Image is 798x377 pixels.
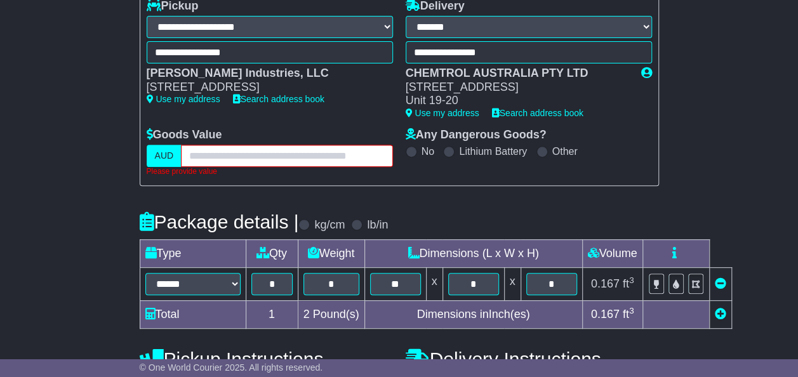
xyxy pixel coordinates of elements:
label: Other [552,145,578,157]
sup: 3 [629,275,634,285]
h4: Pickup Instructions [140,348,393,369]
div: Please provide value [147,167,393,176]
div: Unit 19-20 [406,94,628,108]
a: Remove this item [715,277,726,290]
label: No [422,145,434,157]
a: Use my address [406,108,479,118]
span: 0.167 [591,308,620,321]
td: 1 [246,300,298,328]
a: Search address book [233,94,324,104]
h4: Delivery Instructions [406,348,659,369]
td: Dimensions (L x W x H) [364,239,582,267]
div: CHEMTROL AUSTRALIA PTY LTD [406,67,628,81]
td: Total [140,300,246,328]
div: [STREET_ADDRESS] [147,81,380,95]
td: Type [140,239,246,267]
label: lb/in [367,218,388,232]
span: ft [623,277,634,290]
a: Search address book [492,108,583,118]
td: Volume [582,239,642,267]
span: ft [623,308,634,321]
a: Add new item [715,308,726,321]
h4: Package details | [140,211,299,232]
td: Dimensions in Inch(es) [364,300,582,328]
td: x [426,267,442,300]
div: [STREET_ADDRESS] [406,81,628,95]
label: AUD [147,145,182,167]
td: x [504,267,521,300]
span: 2 [303,308,310,321]
span: © One World Courier 2025. All rights reserved. [140,362,323,373]
span: 0.167 [591,277,620,290]
label: Lithium Battery [459,145,527,157]
sup: 3 [629,306,634,315]
td: Qty [246,239,298,267]
td: Weight [298,239,364,267]
td: Pound(s) [298,300,364,328]
div: [PERSON_NAME] Industries, LLC [147,67,380,81]
label: kg/cm [314,218,345,232]
label: Goods Value [147,128,222,142]
a: Use my address [147,94,220,104]
label: Any Dangerous Goods? [406,128,547,142]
